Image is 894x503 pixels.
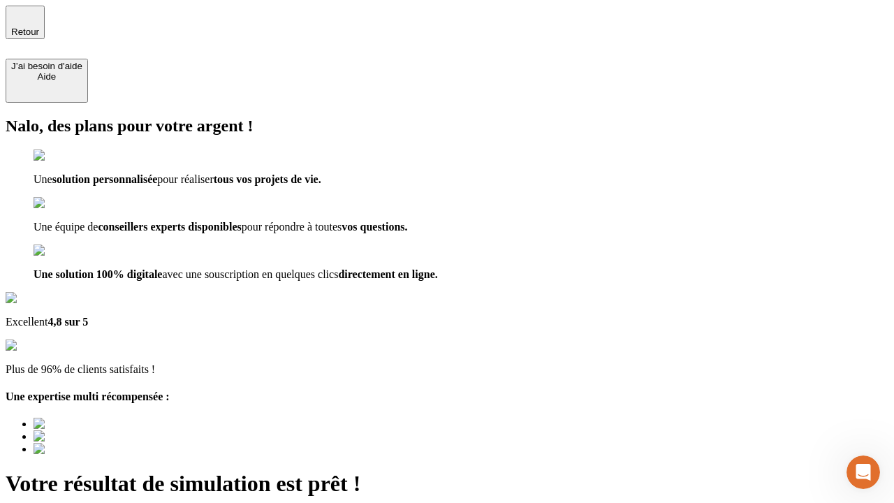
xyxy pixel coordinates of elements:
[6,6,45,39] button: Retour
[214,173,321,185] span: tous vos projets de vie.
[47,316,88,328] span: 4,8 sur 5
[11,71,82,82] div: Aide
[34,418,163,430] img: Best savings advice award
[11,27,39,37] span: Retour
[157,173,213,185] span: pour réaliser
[34,245,94,257] img: checkmark
[847,455,880,489] iframe: Intercom live chat
[34,430,163,443] img: Best savings advice award
[342,221,407,233] span: vos questions.
[6,391,888,403] h4: Une expertise multi récompensée :
[34,197,94,210] img: checkmark
[34,150,94,162] img: checkmark
[6,316,47,328] span: Excellent
[98,221,241,233] span: conseillers experts disponibles
[11,61,82,71] div: J’ai besoin d'aide
[52,173,158,185] span: solution personnalisée
[6,340,75,352] img: reviews stars
[242,221,342,233] span: pour répondre à toutes
[6,471,888,497] h1: Votre résultat de simulation est prêt !
[162,268,338,280] span: avec une souscription en quelques clics
[34,173,52,185] span: Une
[6,59,88,103] button: J’ai besoin d'aideAide
[34,268,162,280] span: Une solution 100% digitale
[6,363,888,376] p: Plus de 96% de clients satisfaits !
[6,117,888,136] h2: Nalo, des plans pour votre argent !
[338,268,437,280] span: directement en ligne.
[34,221,98,233] span: Une équipe de
[34,443,163,455] img: Best savings advice award
[6,292,87,305] img: Google Review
